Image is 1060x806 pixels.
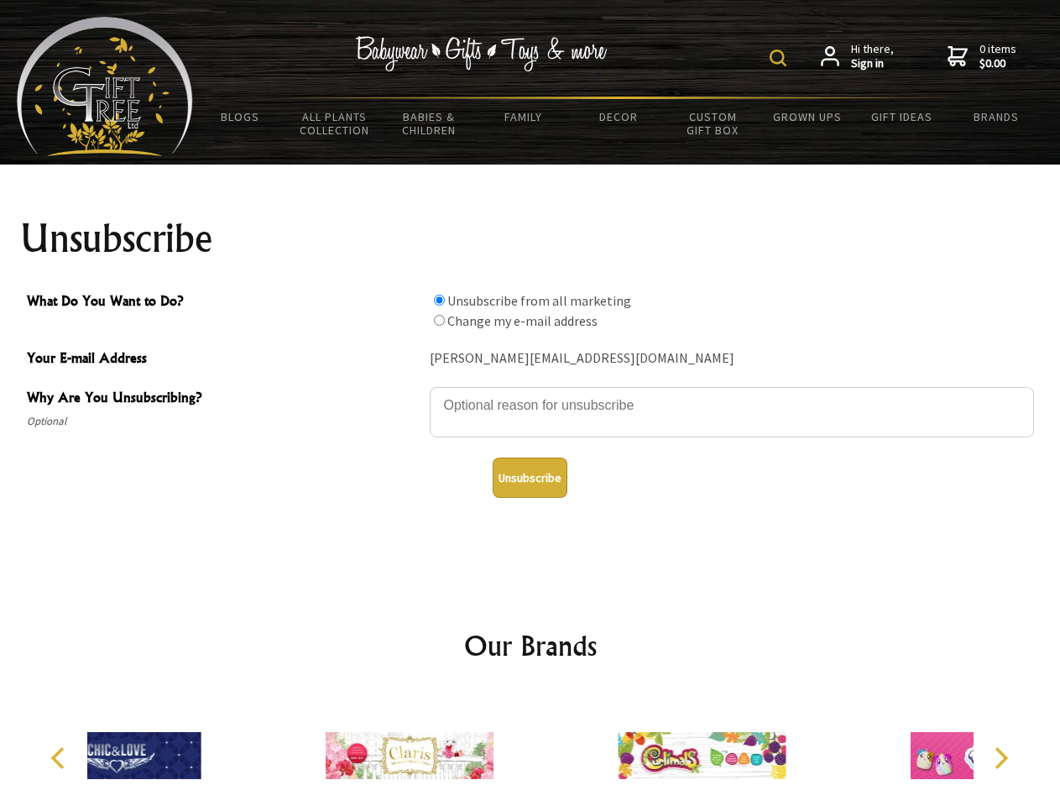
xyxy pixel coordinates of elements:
[666,99,760,148] a: Custom Gift Box
[17,17,193,156] img: Babyware - Gifts - Toys and more...
[356,36,608,71] img: Babywear - Gifts - Toys & more
[27,387,421,411] span: Why Are You Unsubscribing?
[851,56,894,71] strong: Sign in
[42,740,79,777] button: Previous
[760,99,854,134] a: Grown Ups
[949,99,1044,134] a: Brands
[982,740,1019,777] button: Next
[20,218,1041,259] h1: Unsubscribe
[854,99,949,134] a: Gift Ideas
[27,290,421,315] span: What Do You Want to Do?
[434,315,445,326] input: What Do You Want to Do?
[477,99,572,134] a: Family
[493,458,567,498] button: Unsubscribe
[571,99,666,134] a: Decor
[193,99,288,134] a: BLOGS
[948,42,1016,71] a: 0 items$0.00
[821,42,894,71] a: Hi there,Sign in
[430,346,1034,372] div: [PERSON_NAME][EMAIL_ADDRESS][DOMAIN_NAME]
[447,292,631,309] label: Unsubscribe from all marketing
[430,387,1034,437] textarea: Why Are You Unsubscribing?
[770,50,786,66] img: product search
[447,312,598,329] label: Change my e-mail address
[27,348,421,372] span: Your E-mail Address
[27,411,421,432] span: Optional
[382,99,477,148] a: Babies & Children
[979,56,1016,71] strong: $0.00
[851,42,894,71] span: Hi there,
[34,625,1027,666] h2: Our Brands
[979,41,1016,71] span: 0 items
[288,99,383,148] a: All Plants Collection
[434,295,445,306] input: What Do You Want to Do?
